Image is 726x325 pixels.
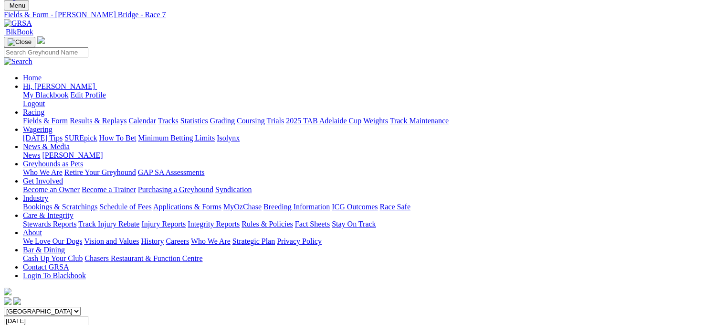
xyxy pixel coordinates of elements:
a: Get Involved [23,177,63,185]
a: Results & Replays [70,117,126,125]
div: Bar & Dining [23,254,722,263]
a: Stay On Track [332,220,376,228]
a: Fact Sheets [295,220,330,228]
a: Integrity Reports [188,220,240,228]
a: Applications & Forms [153,203,221,211]
a: Purchasing a Greyhound [138,185,213,194]
a: Become an Owner [23,185,80,194]
a: Vision and Values [84,237,139,245]
a: [PERSON_NAME] [42,151,103,159]
a: Edit Profile [71,91,106,99]
a: Minimum Betting Limits [138,134,215,142]
a: News [23,151,40,159]
a: Race Safe [379,203,410,211]
img: facebook.svg [4,297,11,305]
a: Wagering [23,125,53,133]
a: Login To Blackbook [23,271,86,280]
a: Injury Reports [141,220,186,228]
a: Contact GRSA [23,263,69,271]
a: MyOzChase [223,203,262,211]
div: Wagering [23,134,722,142]
a: How To Bet [99,134,137,142]
img: Search [4,57,32,66]
a: Careers [166,237,189,245]
button: Toggle navigation [4,0,29,11]
a: Industry [23,194,48,202]
a: BlkBook [4,28,33,36]
a: History [141,237,164,245]
a: 2025 TAB Adelaide Cup [286,117,361,125]
a: Breeding Information [263,203,330,211]
img: Close [8,38,32,46]
div: Care & Integrity [23,220,722,228]
div: Industry [23,203,722,211]
a: Logout [23,99,45,108]
a: Tracks [158,117,179,125]
a: ICG Outcomes [332,203,378,211]
div: Greyhounds as Pets [23,168,722,177]
a: Track Maintenance [390,117,449,125]
a: Home [23,74,42,82]
a: We Love Our Dogs [23,237,82,245]
div: News & Media [23,151,722,160]
a: GAP SA Assessments [138,168,205,176]
a: Racing [23,108,44,116]
a: Syndication [215,185,252,194]
a: Bar & Dining [23,246,65,254]
div: Hi, [PERSON_NAME] [23,91,722,108]
span: Menu [10,2,25,9]
img: logo-grsa-white.png [37,36,45,44]
a: [DATE] Tips [23,134,63,142]
a: Stewards Reports [23,220,76,228]
a: Trials [266,117,284,125]
a: Cash Up Your Club [23,254,83,262]
a: Calendar [128,117,156,125]
div: Racing [23,117,722,125]
div: About [23,237,722,246]
a: Fields & Form - [PERSON_NAME] Bridge - Race 7 [4,11,722,19]
a: Schedule of Fees [99,203,151,211]
img: GRSA [4,19,32,28]
a: Who We Are [23,168,63,176]
a: Privacy Policy [277,237,322,245]
a: Track Injury Rebate [78,220,139,228]
a: SUREpick [64,134,97,142]
a: Chasers Restaurant & Function Centre [84,254,202,262]
a: Greyhounds as Pets [23,160,83,168]
img: twitter.svg [13,297,21,305]
a: Strategic Plan [232,237,275,245]
a: News & Media [23,142,70,151]
a: Who We Are [191,237,231,245]
div: Get Involved [23,185,722,194]
a: About [23,228,42,237]
a: Care & Integrity [23,211,74,219]
a: Coursing [237,117,265,125]
a: Statistics [180,117,208,125]
a: Isolynx [217,134,240,142]
a: My Blackbook [23,91,69,99]
input: Search [4,47,88,57]
a: Rules & Policies [242,220,293,228]
a: Retire Your Greyhound [64,168,136,176]
span: BlkBook [6,28,33,36]
a: Fields & Form [23,117,68,125]
img: logo-grsa-white.png [4,288,11,295]
a: Weights [363,117,388,125]
a: Bookings & Scratchings [23,203,97,211]
a: Grading [210,117,235,125]
span: Hi, [PERSON_NAME] [23,82,95,90]
a: Become a Trainer [82,185,136,194]
a: Hi, [PERSON_NAME] [23,82,97,90]
button: Toggle navigation [4,37,35,47]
